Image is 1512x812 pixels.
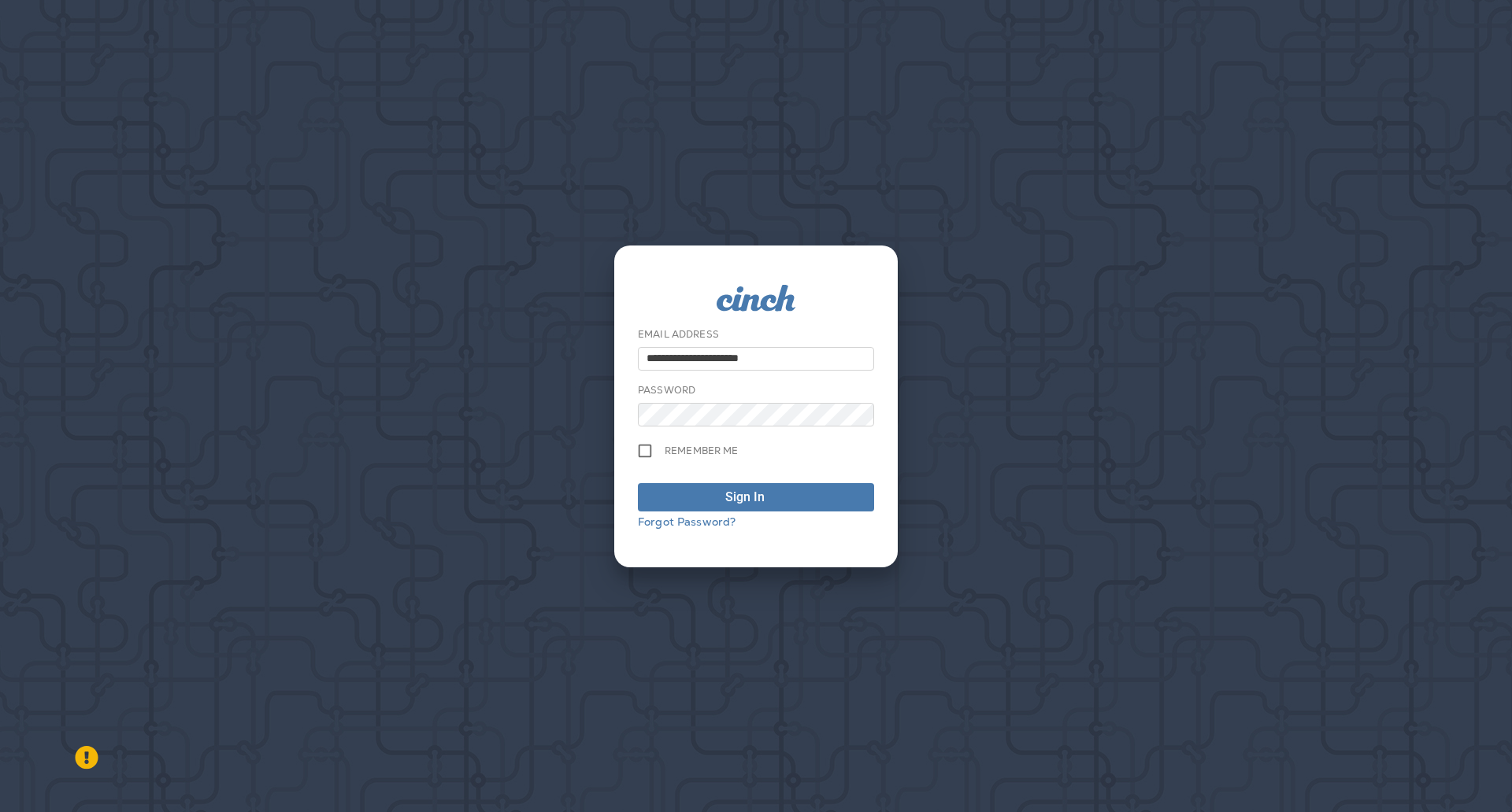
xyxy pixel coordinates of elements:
[725,488,765,507] div: Sign In
[638,328,719,341] label: Email Address
[638,483,874,511] button: Sign In
[665,445,739,457] span: Remember me
[638,515,736,529] a: Forgot Password?
[638,384,695,397] label: Password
